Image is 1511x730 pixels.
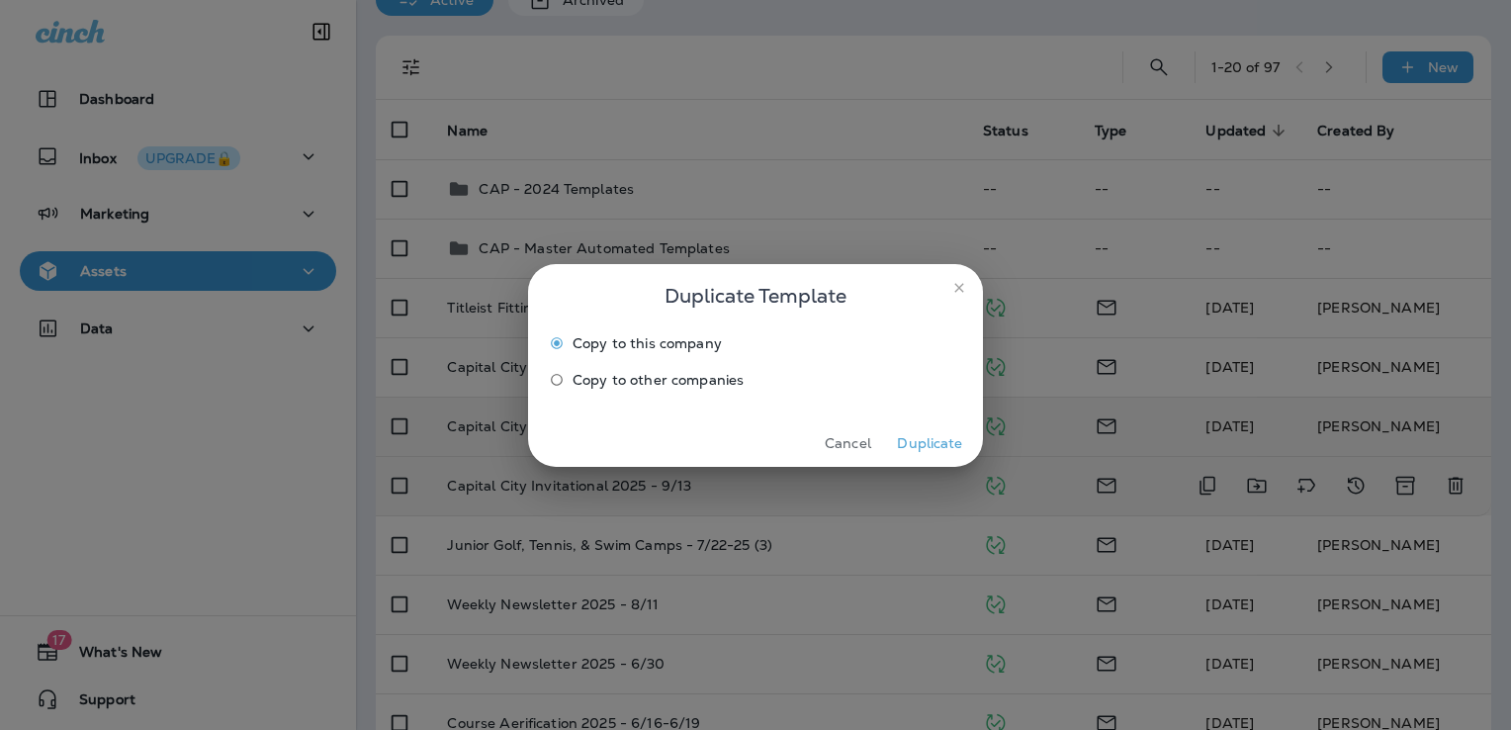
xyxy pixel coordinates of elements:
[573,372,744,388] span: Copy to other companies
[573,335,722,351] span: Copy to this company
[893,428,967,459] button: Duplicate
[811,428,885,459] button: Cancel
[943,272,975,304] button: close
[665,280,846,312] span: Duplicate Template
